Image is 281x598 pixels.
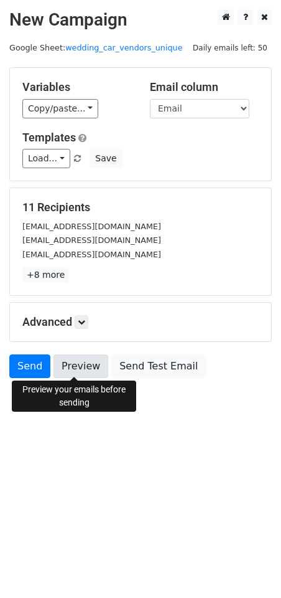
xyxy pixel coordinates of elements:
[219,538,281,598] iframe: Chat Widget
[150,80,259,94] h5: Email column
[90,149,122,168] button: Save
[22,99,98,118] a: Copy/paste...
[9,354,50,378] a: Send
[111,354,206,378] a: Send Test Email
[22,235,161,245] small: [EMAIL_ADDRESS][DOMAIN_NAME]
[12,381,136,412] div: Preview your emails before sending
[9,43,183,52] small: Google Sheet:
[53,354,108,378] a: Preview
[22,315,259,329] h5: Advanced
[188,43,272,52] a: Daily emails left: 50
[65,43,182,52] a: wedding_car_vendors_unique
[22,149,70,168] a: Load...
[22,80,131,94] h5: Variables
[22,250,161,259] small: [EMAIL_ADDRESS][DOMAIN_NAME]
[22,131,76,144] a: Templates
[22,201,259,214] h5: 11 Recipients
[9,9,272,31] h2: New Campaign
[22,222,161,231] small: [EMAIL_ADDRESS][DOMAIN_NAME]
[188,41,272,55] span: Daily emails left: 50
[22,267,69,283] a: +8 more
